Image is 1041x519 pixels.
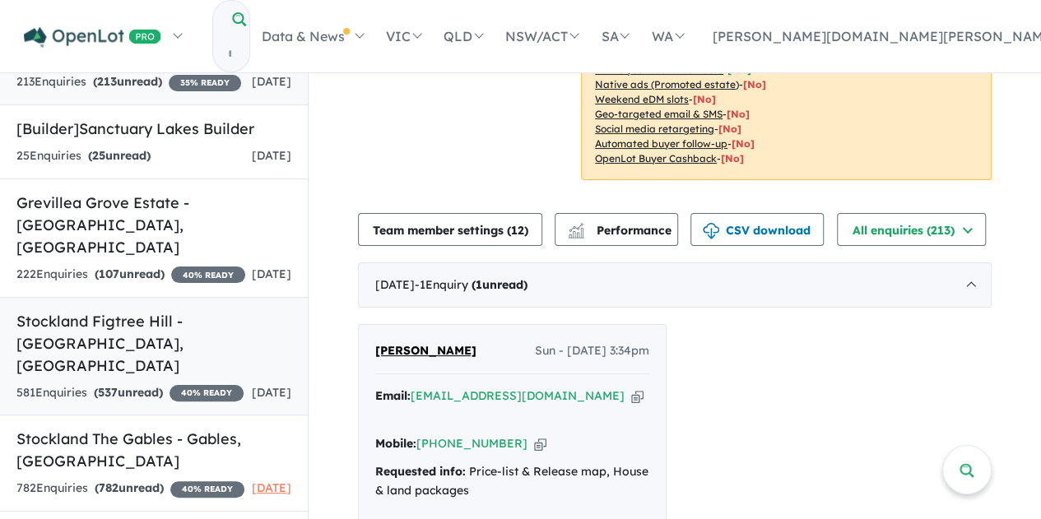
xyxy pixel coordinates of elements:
[375,341,476,361] a: [PERSON_NAME]
[358,262,992,308] div: [DATE]
[555,213,678,246] button: Performance
[16,192,291,258] h5: Grevillea Grove Estate - [GEOGRAPHIC_DATA] , [GEOGRAPHIC_DATA]
[718,123,741,135] span: [No]
[472,277,527,292] strong: ( unread)
[595,93,689,105] u: Weekend eDM slots
[170,481,244,498] span: 40 % READY
[595,63,723,76] u: Invite your team members
[732,137,755,150] span: [No]
[358,213,542,246] button: Team member settings (12)
[98,385,118,400] span: 537
[375,436,416,451] strong: Mobile:
[24,27,161,48] img: Openlot PRO Logo White
[252,480,291,495] span: [DATE]
[595,152,717,165] u: OpenLot Buyer Cashback
[99,266,119,281] span: 107
[703,223,719,239] img: download icon
[252,266,291,281] span: [DATE]
[92,148,105,163] span: 25
[88,148,151,163] strong: ( unread)
[568,228,584,239] img: bar-chart.svg
[170,385,244,401] span: 40 % READY
[99,480,119,495] span: 782
[374,7,432,65] a: VIC
[721,152,744,165] span: [No]
[589,7,639,65] a: SA
[252,148,291,163] span: [DATE]
[837,213,986,246] button: All enquiries (213)
[411,388,625,403] a: [EMAIL_ADDRESS][DOMAIN_NAME]
[16,146,151,166] div: 25 Enquir ies
[595,123,714,135] u: Social media retargeting
[727,108,750,120] span: [No]
[16,383,244,403] div: 581 Enquir ies
[631,387,644,405] button: Copy
[595,137,727,150] u: Automated buyer follow-up
[95,266,165,281] strong: ( unread)
[250,7,374,65] a: Data & News
[94,385,163,400] strong: ( unread)
[97,74,117,89] span: 213
[595,108,723,120] u: Geo-targeted email & SMS
[375,388,411,403] strong: Email:
[16,265,245,285] div: 222 Enquir ies
[93,74,162,89] strong: ( unread)
[569,223,583,232] img: line-chart.svg
[432,7,494,65] a: QLD
[570,223,672,238] span: Performance
[727,63,751,76] span: [ Yes ]
[375,462,649,502] div: Price-list & Release map, House & land packages
[416,436,527,451] a: [PHONE_NUMBER]
[16,428,291,472] h5: Stockland The Gables - Gables , [GEOGRAPHIC_DATA]
[535,341,649,361] span: Sun - [DATE] 3:34pm
[16,479,244,498] div: 782 Enquir ies
[595,78,739,90] u: Native ads (Promoted estate)
[375,343,476,358] span: [PERSON_NAME]
[169,75,241,91] span: 35 % READY
[476,277,482,292] span: 1
[415,277,527,292] span: - 1 Enquir y
[511,223,524,238] span: 12
[16,310,291,377] h5: Stockland Figtree Hill - [GEOGRAPHIC_DATA] , [GEOGRAPHIC_DATA]
[95,480,164,495] strong: ( unread)
[639,7,694,65] a: WA
[16,118,291,140] h5: [Builder] Sanctuary Lakes Builder
[252,385,291,400] span: [DATE]
[171,266,245,283] span: 40 % READY
[252,74,291,89] span: [DATE]
[743,78,766,90] span: [No]
[494,7,589,65] a: NSW/ACT
[375,464,466,479] strong: Requested info:
[534,435,546,452] button: Copy
[213,36,246,72] input: Try estate name, suburb, builder or developer
[16,72,241,92] div: 213 Enquir ies
[690,213,824,246] button: CSV download
[693,93,716,105] span: [No]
